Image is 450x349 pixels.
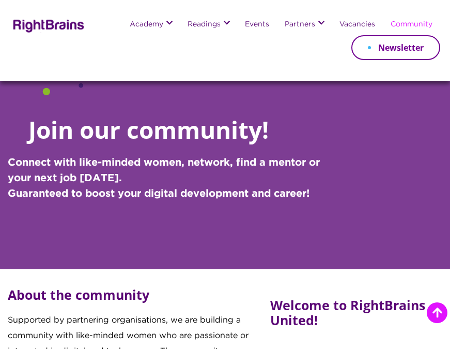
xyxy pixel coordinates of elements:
[10,18,85,33] img: Rightbrains
[245,21,269,29] a: Events
[285,21,315,29] a: Partners
[270,298,442,338] h5: Welcome to RightBrains United!
[8,287,255,313] h5: About the community
[188,21,221,29] a: Readings
[8,155,334,217] p: Connect with like-minded women, network, find a mentor or your next job [DATE]. Guaranteed to boo...
[351,35,440,60] a: Newsletter
[339,21,375,29] a: Vacancies
[28,116,269,144] h1: Join our community!
[130,21,163,29] a: Academy
[391,21,432,29] a: Community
